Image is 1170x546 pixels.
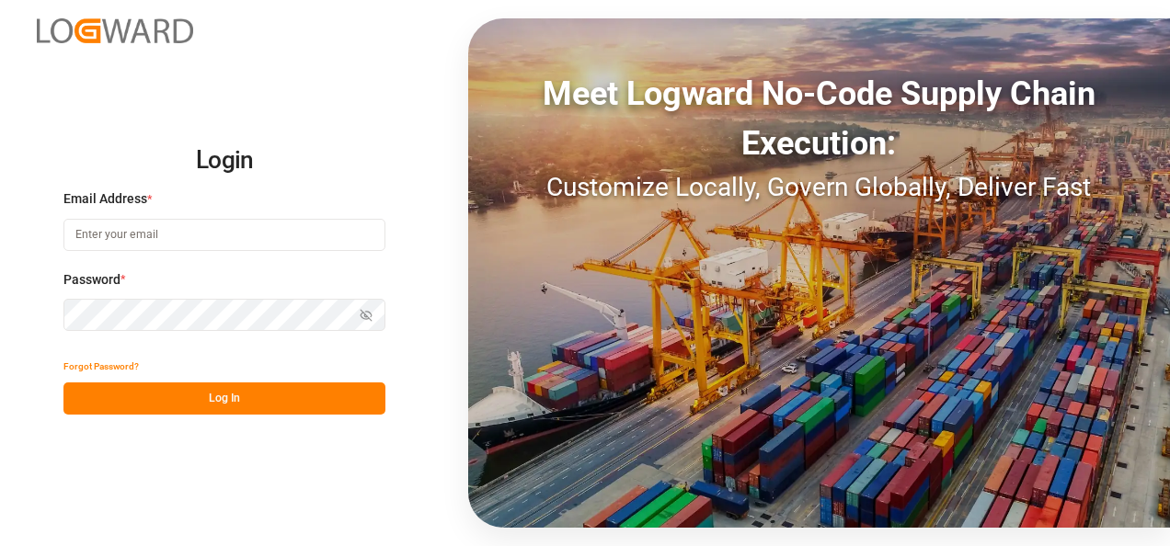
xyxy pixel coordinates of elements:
div: Meet Logward No-Code Supply Chain Execution: [468,69,1170,168]
h2: Login [63,131,385,190]
button: Forgot Password? [63,350,139,382]
img: Logward_new_orange.png [37,18,193,43]
button: Log In [63,382,385,415]
div: Customize Locally, Govern Globally, Deliver Fast [468,168,1170,207]
input: Enter your email [63,219,385,251]
span: Password [63,270,120,290]
span: Email Address [63,189,147,209]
